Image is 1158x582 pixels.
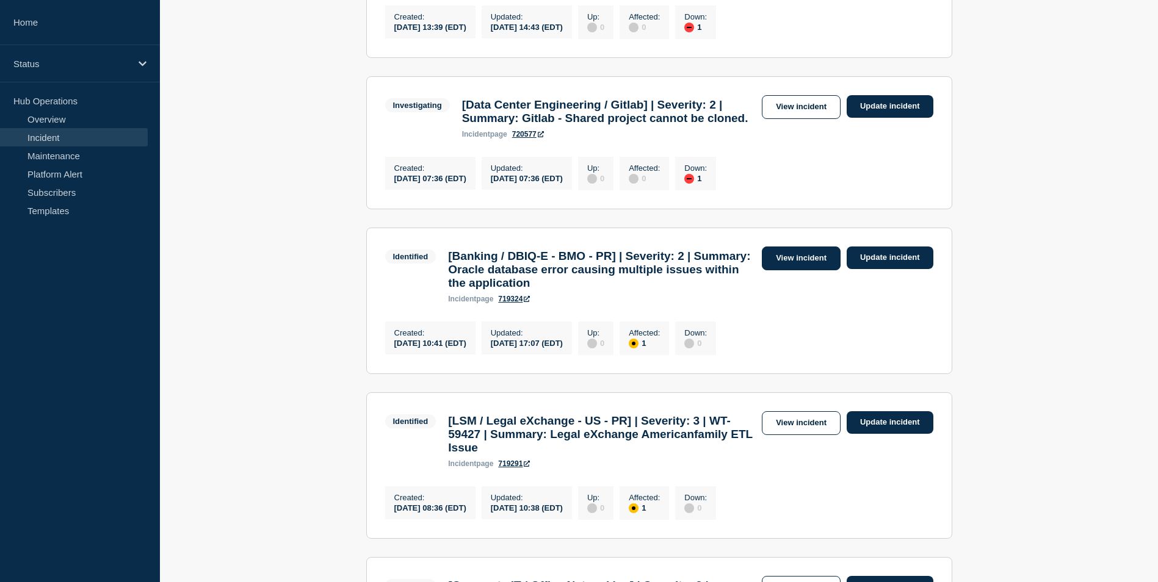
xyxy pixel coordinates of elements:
div: [DATE] 07:36 (EDT) [394,173,466,183]
div: [DATE] 07:36 (EDT) [491,173,563,183]
div: 1 [629,337,660,348]
div: affected [629,339,639,348]
div: [DATE] 08:36 (EDT) [394,502,466,512]
p: Updated : [491,163,563,173]
a: 720577 [512,130,544,138]
div: 0 [629,21,660,32]
div: 0 [587,173,604,184]
p: Down : [684,163,707,173]
p: Affected : [629,328,660,337]
p: Affected : [629,493,660,502]
p: Updated : [491,12,563,21]
p: Up : [587,12,604,21]
a: Update incident [847,411,933,434]
a: View incident [762,411,841,435]
div: [DATE] 10:38 (EDT) [491,502,563,512]
p: Up : [587,163,604,173]
p: Status [13,59,131,69]
div: 0 [587,502,604,513]
div: 1 [684,21,707,32]
div: disabled [684,339,694,348]
div: disabled [587,23,597,32]
span: incident [462,130,490,138]
a: 719291 [498,459,530,468]
a: View incident [762,95,841,119]
div: disabled [587,174,597,184]
div: disabled [629,23,639,32]
div: 0 [684,337,707,348]
div: [DATE] 17:07 (EDT) [491,337,563,348]
span: Investigating [385,98,450,112]
span: incident [448,295,476,303]
div: 1 [629,502,660,513]
h3: [Data Center Engineering / Gitlab] | Severity: 2 | Summary: Gitlab - Shared project cannot be clo... [462,98,756,125]
p: Down : [684,12,707,21]
div: [DATE] 13:39 (EDT) [394,21,466,32]
p: page [448,295,493,303]
p: Up : [587,328,604,337]
p: Created : [394,493,466,502]
div: disabled [587,503,597,513]
p: Affected : [629,12,660,21]
div: disabled [587,339,597,348]
a: Update incident [847,95,933,118]
div: down [684,23,694,32]
p: Down : [684,328,707,337]
span: Identified [385,414,436,428]
a: View incident [762,246,841,270]
div: [DATE] 14:43 (EDT) [491,21,563,32]
p: Updated : [491,493,563,502]
div: [DATE] 10:41 (EDT) [394,337,466,348]
h3: [LSM / Legal eXchange - US - PR] | Severity: 3 | WT-59427 | Summary: Legal eXchange Americanfamil... [448,414,756,454]
p: page [448,459,493,468]
p: Created : [394,328,466,337]
div: 0 [587,21,604,32]
a: 719324 [498,295,530,303]
p: page [462,130,507,138]
div: disabled [629,174,639,184]
div: 1 [684,173,707,184]
p: Created : [394,163,466,173]
p: Up : [587,493,604,502]
p: Created : [394,12,466,21]
div: 0 [684,502,707,513]
span: incident [448,459,476,468]
div: disabled [684,503,694,513]
p: Updated : [491,328,563,337]
div: down [684,174,694,184]
span: Identified [385,250,436,264]
a: Update incident [847,246,933,269]
div: 0 [587,337,604,348]
p: Affected : [629,163,660,173]
div: affected [629,503,639,513]
div: 0 [629,173,660,184]
h3: [Banking / DBIQ-E - BMO - PR] | Severity: 2 | Summary: Oracle database error causing multiple iss... [448,250,756,290]
p: Down : [684,493,707,502]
